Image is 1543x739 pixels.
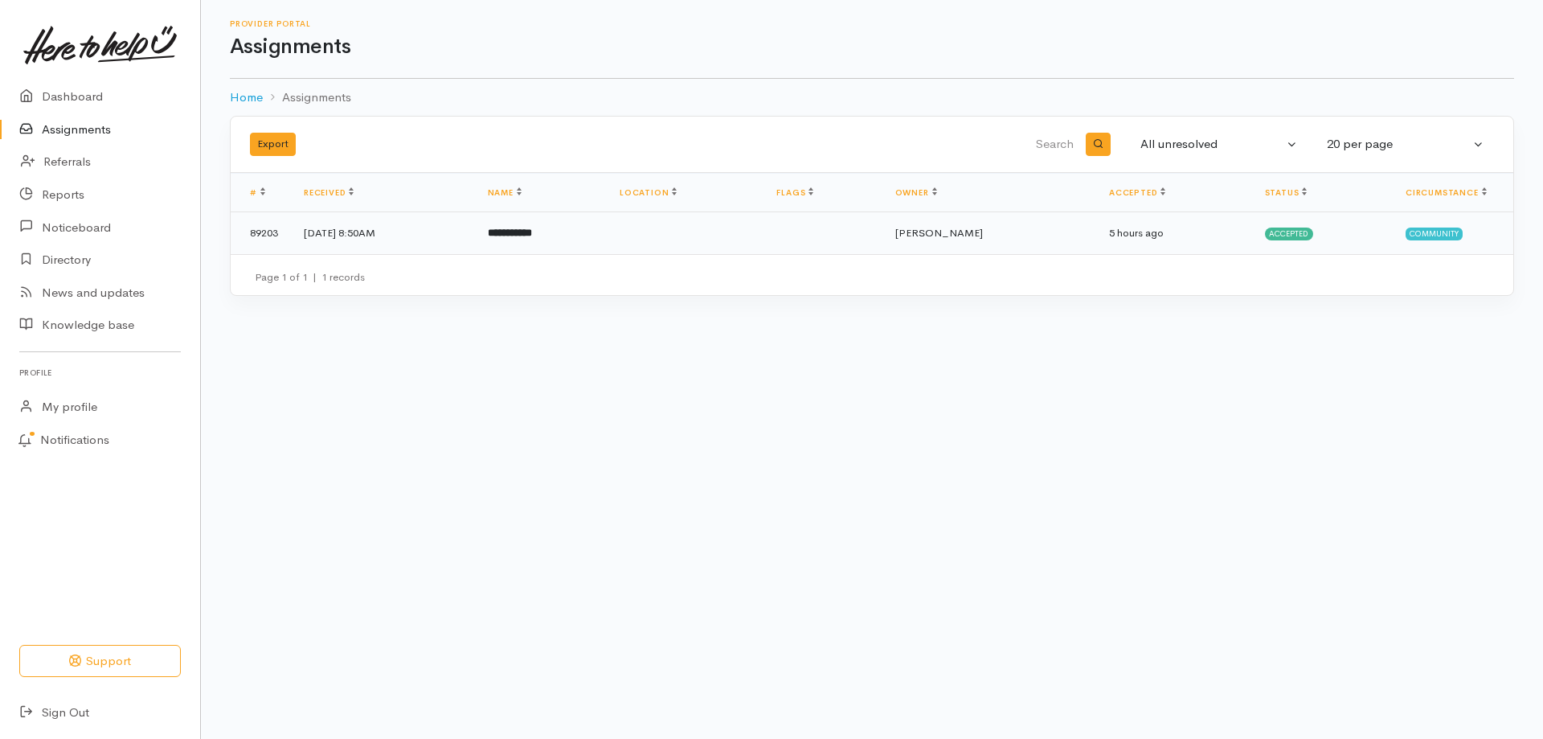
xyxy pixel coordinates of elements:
[230,19,1514,28] h6: Provider Portal
[291,212,475,254] td: [DATE] 8:50AM
[1109,226,1164,240] time: 5 hours ago
[304,187,354,198] a: Received
[313,270,317,284] span: |
[263,88,351,107] li: Assignments
[231,212,291,254] td: 89203
[1109,187,1165,198] a: Accepted
[19,362,181,384] h6: Profile
[19,645,181,678] button: Support
[488,187,522,198] a: Name
[895,226,983,240] span: [PERSON_NAME]
[1406,187,1487,198] a: Circumstance
[1327,135,1470,154] div: 20 per page
[230,88,263,107] a: Home
[620,187,677,198] a: Location
[230,79,1514,117] nav: breadcrumb
[1140,135,1283,154] div: All unresolved
[230,35,1514,59] h1: Assignments
[250,133,296,156] button: Export
[895,187,937,198] a: Owner
[255,270,365,284] small: Page 1 of 1 1 records
[1131,129,1308,160] button: All unresolved
[1265,228,1314,240] span: Accepted
[1265,187,1308,198] a: Status
[250,187,265,198] a: #
[690,125,1077,164] input: Search
[1406,228,1463,240] span: Community
[1317,129,1494,160] button: 20 per page
[776,187,813,198] a: Flags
